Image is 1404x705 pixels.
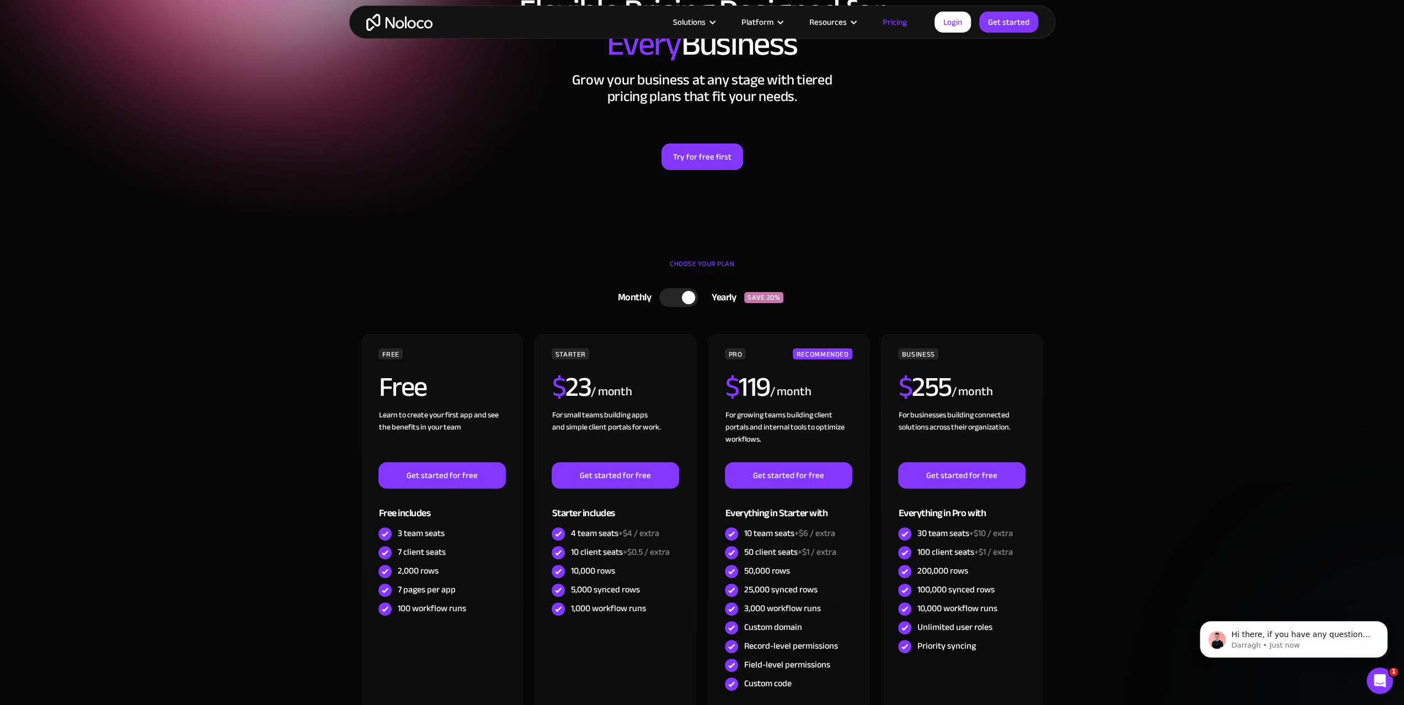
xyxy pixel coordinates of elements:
[951,383,992,401] div: / month
[570,565,615,577] div: 10,000 rows
[1389,667,1398,676] span: 1
[744,584,817,596] div: 25,000 synced rows
[797,544,836,560] span: +$1 / extra
[744,546,836,558] div: 50 client seats
[917,621,992,633] div: Unlimited user roles
[604,289,660,306] div: Monthly
[898,348,938,359] div: BUSINESS
[744,292,783,303] div: SAVE 20%
[917,527,1012,539] div: 30 team seats
[744,677,791,690] div: Custom code
[552,373,591,401] h2: 23
[378,462,505,489] a: Get started for free
[917,640,975,652] div: Priority syncing
[378,348,403,359] div: FREE
[659,15,728,29] div: Solutions
[725,409,852,462] div: For growing teams building client portals and internal tools to optimize workflows.
[898,409,1025,462] div: For businesses building connected solutions across their organization. ‍
[744,640,837,652] div: Record-level permissions
[898,361,912,413] span: $
[607,13,681,75] span: Every
[917,602,997,614] div: 10,000 workflow runs
[728,15,796,29] div: Platform
[869,15,921,29] a: Pricing
[570,584,639,596] div: 5,000 synced rows
[917,546,1012,558] div: 100 client seats
[673,15,706,29] div: Solutions
[744,659,830,671] div: Field-level permissions
[898,462,1025,489] a: Get started for free
[917,565,968,577] div: 200,000 rows
[917,584,994,596] div: 100,000 synced rows
[898,373,951,401] h2: 255
[591,383,632,401] div: / month
[552,361,565,413] span: $
[360,72,1044,105] h2: Grow your business at any stage with tiered pricing plans that fit your needs.
[744,621,802,633] div: Custom domain
[378,373,426,401] h2: Free
[661,144,743,170] a: Try for free first
[741,15,773,29] div: Platform
[725,348,745,359] div: PRO
[552,409,679,462] div: For small teams building apps and simple client portals for work. ‍
[744,602,820,614] div: 3,000 workflow runs
[378,489,505,524] div: Free includes
[378,409,505,462] div: Learn to create your first app and see the benefits in your team ‍
[969,525,1012,542] span: +$10 / extra
[397,527,444,539] div: 3 team seats
[622,544,669,560] span: +$0.5 / extra
[974,544,1012,560] span: +$1 / extra
[397,584,455,596] div: 7 pages per app
[725,462,852,489] a: Get started for free
[979,12,1038,33] a: Get started
[397,602,466,614] div: 100 workflow runs
[397,565,438,577] div: 2,000 rows
[698,289,744,306] div: Yearly
[397,546,445,558] div: 7 client seats
[796,15,869,29] div: Resources
[360,256,1044,283] div: CHOOSE YOUR PLAN
[1366,667,1393,694] iframe: Intercom live chat
[770,383,811,401] div: / month
[552,348,589,359] div: STARTER
[552,489,679,524] div: Starter includes
[898,489,1025,524] div: Everything in Pro with
[618,525,659,542] span: +$4 / extra
[552,462,679,489] a: Get started for free
[570,546,669,558] div: 10 client seats
[570,602,645,614] div: 1,000 workflow runs
[570,527,659,539] div: 4 team seats
[793,348,852,359] div: RECOMMENDED
[744,527,835,539] div: 10 team seats
[1183,598,1404,675] iframe: Intercom notifications message
[366,14,433,31] a: home
[725,361,739,413] span: $
[744,565,789,577] div: 50,000 rows
[935,12,971,33] a: Login
[809,15,847,29] div: Resources
[725,373,770,401] h2: 119
[725,489,852,524] div: Everything in Starter with
[794,525,835,542] span: +$6 / extra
